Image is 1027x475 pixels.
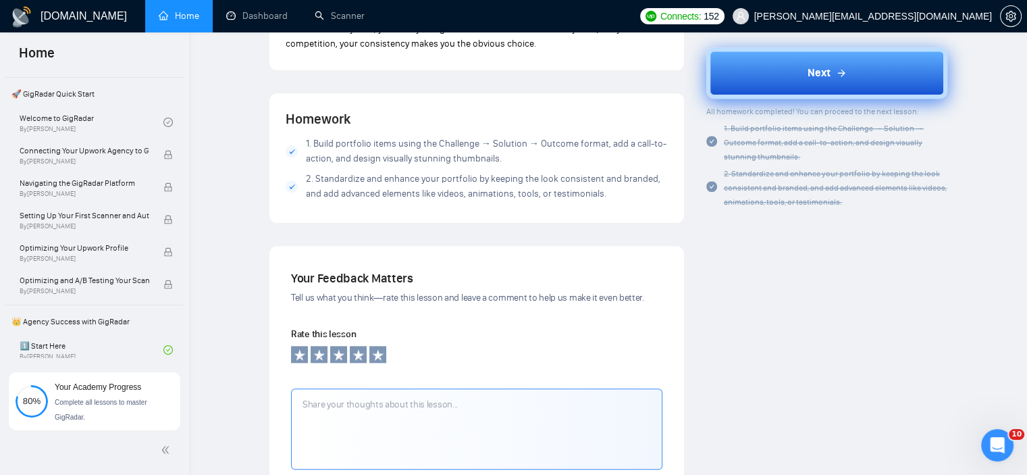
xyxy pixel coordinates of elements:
[981,429,1013,461] iframe: Intercom live chat
[20,255,149,263] span: By [PERSON_NAME]
[163,247,173,257] span: lock
[315,10,365,22] a: searchScanner
[55,382,141,392] span: Your Academy Progress
[1009,429,1024,440] span: 10
[704,9,718,24] span: 152
[20,190,149,198] span: By [PERSON_NAME]
[291,292,644,303] span: Tell us what you think—rate this lesson and leave a comment to help us make it even better.
[8,43,65,72] span: Home
[20,335,163,365] a: 1️⃣ Start HereBy[PERSON_NAME]
[1000,5,1022,27] button: setting
[16,397,48,405] span: 80%
[724,124,924,161] span: 1. Build portfolio items using the Challenge → Solution → Outcome format, add a call-to-action, a...
[291,328,356,340] span: Rate this lesson
[6,80,182,107] span: 🚀 GigRadar Quick Start
[808,65,831,81] span: Next
[163,150,173,159] span: lock
[706,136,717,147] span: check-circle
[20,241,149,255] span: Optimizing Your Upwork Profile
[646,11,656,22] img: upwork-logo.png
[736,11,745,21] span: user
[6,308,182,335] span: 👑 Agency Success with GigRadar
[161,443,174,457] span: double-left
[306,136,668,166] span: 1. Build portfolio items using the Challenge → Solution → Outcome format, add a call-to-action, a...
[20,107,163,137] a: Welcome to GigRadarBy[PERSON_NAME]
[706,107,919,116] span: All homework completed! You can proceed to the next lesson:
[163,345,173,355] span: check-circle
[163,182,173,192] span: lock
[724,169,947,207] span: 2. Standardize and enhance your portfolio by keeping the look consistent and branded, and add adv...
[20,274,149,287] span: Optimizing and A/B Testing Your Scanner for Better Results
[706,47,947,99] button: Next
[20,287,149,295] span: By [PERSON_NAME]
[660,9,701,24] span: Connects:
[291,271,413,286] span: Your Feedback Matters
[20,157,149,166] span: By [PERSON_NAME]
[55,399,147,421] span: Complete all lessons to master GigRadar.
[159,10,199,22] a: homeHome
[226,10,288,22] a: dashboardDashboard
[1001,11,1021,22] span: setting
[11,6,32,28] img: logo
[20,222,149,230] span: By [PERSON_NAME]
[1000,11,1022,22] a: setting
[20,144,149,157] span: Connecting Your Upwork Agency to GigRadar
[163,215,173,224] span: lock
[286,109,668,128] h4: Homework
[20,176,149,190] span: Navigating the GigRadar Platform
[706,181,717,192] span: check-circle
[306,172,668,201] span: 2. Standardize and enhance your portfolio by keeping the look consistent and branded, and add adv...
[163,118,173,127] span: check-circle
[163,280,173,289] span: lock
[20,209,149,222] span: Setting Up Your First Scanner and Auto-Bidder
